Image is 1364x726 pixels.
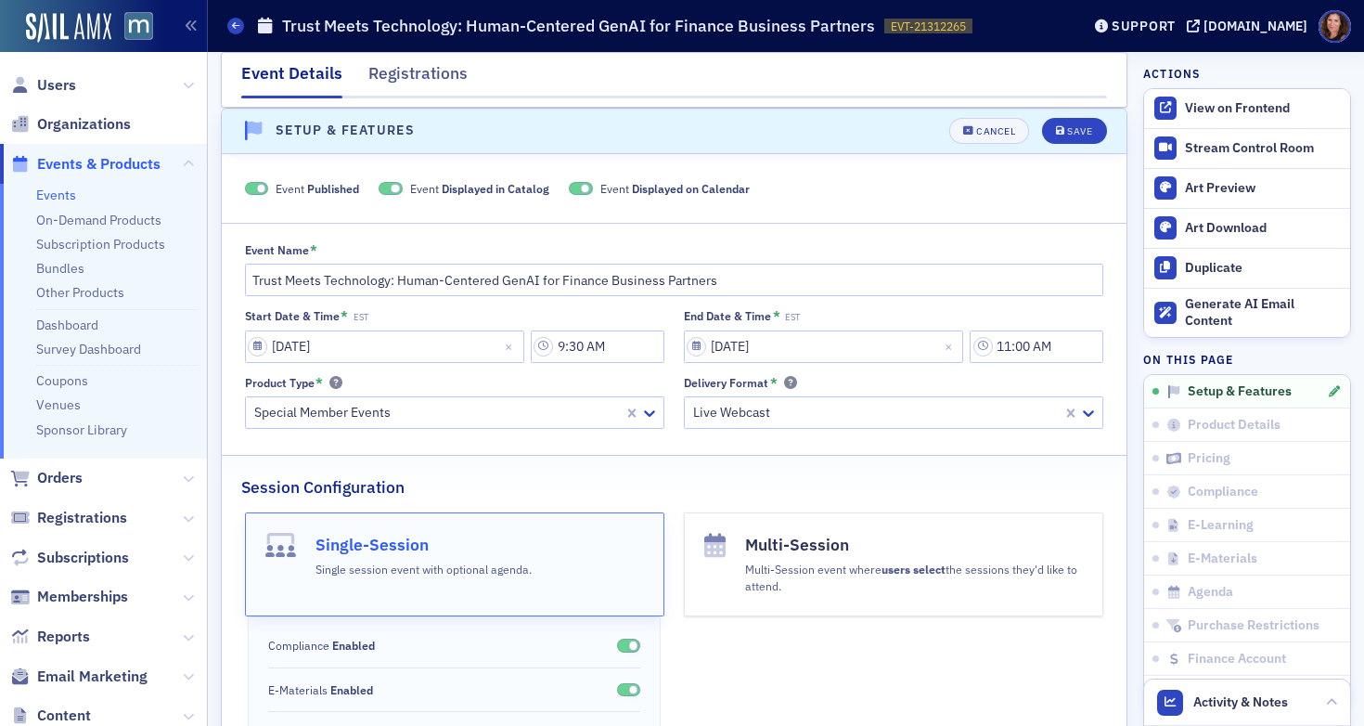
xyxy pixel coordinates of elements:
[684,512,1103,616] button: Multi-SessionMulti-Session event whereusers selectthe sessions they'd like to attend.
[881,562,946,577] b: users select
[37,587,128,607] span: Memberships
[410,180,549,197] span: Event
[1185,140,1341,157] div: Stream Control Room
[891,19,966,34] span: EVT-21312265
[938,331,963,363] button: Close
[36,341,141,357] a: Survey Dashboard
[36,212,161,228] a: On-Demand Products
[1144,288,1350,338] button: Generate AI Email Content
[354,312,368,323] span: EST
[10,548,129,568] a: Subscriptions
[1203,18,1307,34] div: [DOMAIN_NAME]
[307,181,359,196] span: Published
[976,126,1015,136] div: Cancel
[1188,584,1233,601] span: Agenda
[1188,617,1319,634] span: Purchase Restrictions
[10,508,127,528] a: Registrations
[276,180,359,197] span: Event
[315,533,532,557] h4: Single-Session
[684,331,963,363] input: MM/DD/YYYY
[245,331,524,363] input: MM/DD/YYYY
[36,260,84,277] a: Bundles
[1042,118,1106,144] button: Save
[37,75,76,96] span: Users
[310,243,317,256] abbr: This field is required
[245,309,340,323] div: Start Date & Time
[36,396,81,413] a: Venues
[245,512,664,616] button: Single-SessionSingle session event with optional agenda.
[1144,168,1350,208] a: Art Preview
[617,639,641,653] span: Enabled
[632,181,750,196] span: Displayed on Calendar
[1188,517,1254,534] span: E-Learning
[37,667,148,687] span: Email Marketing
[36,372,88,389] a: Coupons
[37,154,161,175] span: Events & Products
[241,61,342,98] div: Event Details
[379,182,403,196] span: Displayed in Catalog
[10,75,76,96] a: Users
[37,706,91,726] span: Content
[773,309,780,322] abbr: This field is required
[1185,260,1341,277] div: Duplicate
[1143,351,1351,368] h4: On this page
[499,331,524,363] button: Close
[330,682,373,697] span: Enabled
[1144,129,1350,168] a: Stream Control Room
[1185,220,1341,237] div: Art Download
[315,376,323,389] abbr: This field is required
[684,376,768,390] div: Delivery Format
[1188,484,1258,500] span: Compliance
[1144,208,1350,248] a: Art Download
[268,637,375,654] span: Compliance
[10,468,83,488] a: Orders
[36,284,124,301] a: Other Products
[1185,180,1341,197] div: Art Preview
[245,182,269,196] span: Published
[1188,551,1257,567] span: E-Materials
[1187,19,1314,32] button: [DOMAIN_NAME]
[241,475,405,499] h2: Session Configuration
[1319,10,1351,43] span: Profile
[10,706,91,726] a: Content
[1188,651,1286,668] span: Finance Account
[745,533,1083,557] h4: Multi-Session
[442,181,549,196] span: Displayed in Catalog
[368,61,468,96] div: Registrations
[1112,18,1176,34] div: Support
[745,561,1083,595] p: Multi-Session event where the sessions they'd like to attend.
[10,667,148,687] a: Email Marketing
[1188,417,1280,434] span: Product Details
[785,312,800,323] span: EST
[26,13,111,43] img: SailAMX
[617,683,641,697] span: Enabled
[276,121,415,140] h4: Setup & Features
[37,627,90,647] span: Reports
[600,180,750,197] span: Event
[1144,248,1350,288] button: Duplicate
[37,508,127,528] span: Registrations
[315,558,532,578] div: Single session event with optional agenda.
[1143,65,1201,82] h4: Actions
[10,587,128,607] a: Memberships
[332,638,375,653] span: Enabled
[341,309,348,322] abbr: This field is required
[10,154,161,175] a: Events & Products
[124,12,153,41] img: SailAMX
[949,118,1029,144] button: Cancel
[1185,100,1341,117] div: View on Frontend
[37,468,83,488] span: Orders
[111,12,153,44] a: View Homepage
[36,317,98,333] a: Dashboard
[1188,383,1292,400] span: Setup & Features
[245,243,309,257] div: Event Name
[36,236,165,253] a: Subscription Products
[36,187,76,203] a: Events
[1188,450,1230,467] span: Pricing
[282,15,875,37] h1: Trust Meets Technology: Human-Centered GenAI for Finance Business Partners
[1067,126,1092,136] div: Save
[1193,693,1288,712] span: Activity & Notes
[1185,296,1341,329] div: Generate AI Email Content
[1144,89,1350,128] a: View on Frontend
